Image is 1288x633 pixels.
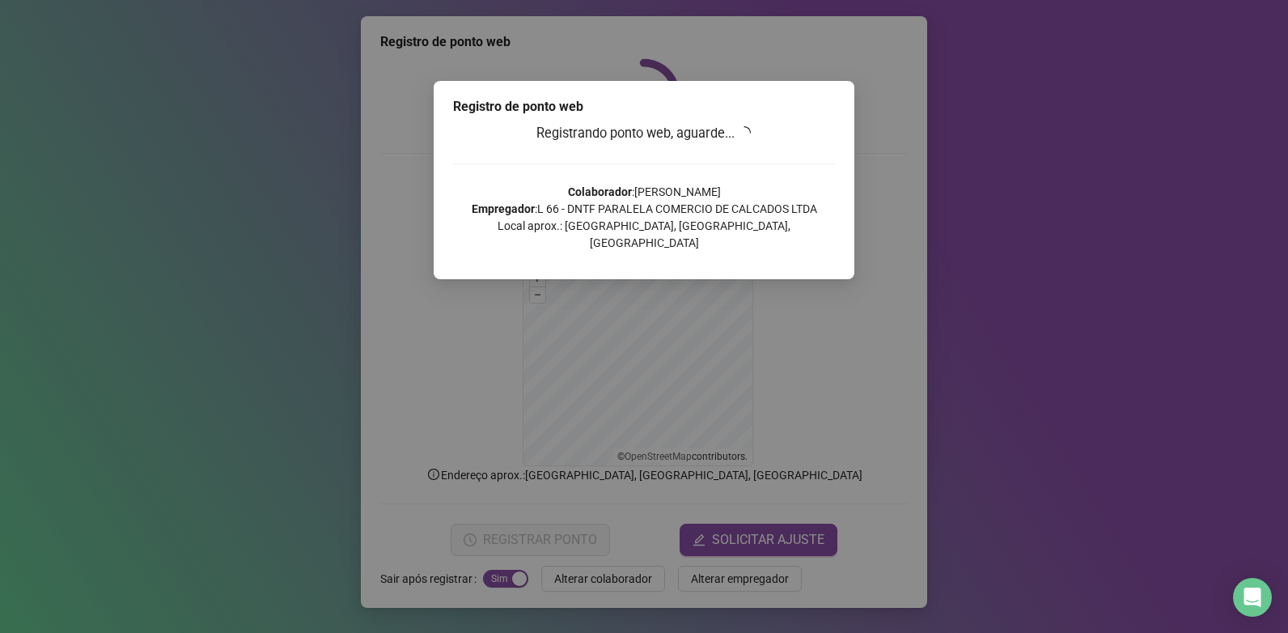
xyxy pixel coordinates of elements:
[453,184,835,252] p: : [PERSON_NAME] : L 66 - DNTF PARALELA COMERCIO DE CALCADOS LTDA Local aprox.: [GEOGRAPHIC_DATA],...
[453,97,835,117] div: Registro de ponto web
[568,185,632,198] strong: Colaborador
[453,123,835,144] h3: Registrando ponto web, aguarde...
[1233,578,1272,617] div: Open Intercom Messenger
[737,125,752,140] span: loading
[472,202,535,215] strong: Empregador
